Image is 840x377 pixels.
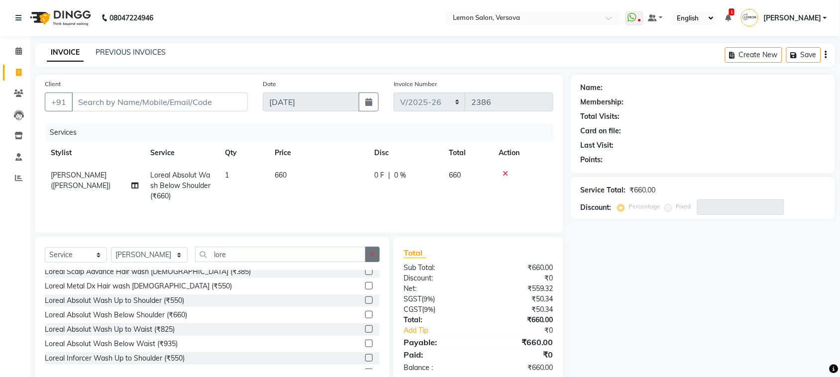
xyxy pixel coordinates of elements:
[388,170,390,181] span: |
[676,202,691,211] label: Fixed
[741,9,758,26] img: SOMYA
[45,267,251,277] div: Loreal Scalp Advance Hair wash [DEMOGRAPHIC_DATA] (₹385)
[396,349,479,361] div: Paid:
[45,339,178,349] div: Loreal Absolut Wash Below Waist (₹935)
[449,171,461,180] span: 660
[581,185,626,195] div: Service Total:
[396,325,492,336] a: Add Tip
[581,83,603,93] div: Name:
[629,202,661,211] label: Percentage
[45,295,184,306] div: Loreal Absolut Wash Up to Shoulder (₹550)
[394,80,437,89] label: Invoice Number
[45,310,187,320] div: Loreal Absolut Wash Below Shoulder (₹660)
[478,336,561,348] div: ₹660.00
[404,305,422,314] span: CGST
[478,263,561,273] div: ₹660.00
[581,111,620,122] div: Total Visits:
[150,171,210,200] span: Loreal Absolut Wash Below Shoulder (₹660)
[109,4,153,32] b: 08047224946
[763,13,821,23] span: [PERSON_NAME]
[45,324,175,335] div: Loreal Absolut Wash Up to Waist (₹825)
[45,281,232,291] div: Loreal Metal Dx Hair wash [DEMOGRAPHIC_DATA] (₹550)
[786,47,821,63] button: Save
[263,80,276,89] label: Date
[394,170,406,181] span: 0 %
[478,294,561,304] div: ₹50.34
[581,140,614,151] div: Last Visit:
[96,48,166,57] a: PREVIOUS INVOICES
[45,353,185,364] div: Loreal Inforcer Wash Up to Shoulder (₹550)
[275,171,287,180] span: 660
[25,4,94,32] img: logo
[423,295,433,303] span: 9%
[72,93,248,111] input: Search by Name/Mobile/Email/Code
[45,80,61,89] label: Client
[195,247,366,262] input: Search or Scan
[478,315,561,325] div: ₹660.00
[443,142,493,164] th: Total
[368,142,443,164] th: Disc
[424,305,433,313] span: 9%
[374,170,384,181] span: 0 F
[396,336,479,348] div: Payable:
[51,171,110,190] span: [PERSON_NAME] ([PERSON_NAME])
[478,283,561,294] div: ₹559.32
[396,294,479,304] div: ( )
[269,142,368,164] th: Price
[478,349,561,361] div: ₹0
[630,185,656,195] div: ₹660.00
[396,283,479,294] div: Net:
[478,304,561,315] div: ₹50.34
[493,142,553,164] th: Action
[45,142,144,164] th: Stylist
[478,273,561,283] div: ₹0
[219,142,269,164] th: Qty
[725,13,731,22] a: 1
[478,363,561,373] div: ₹660.00
[396,263,479,273] div: Sub Total:
[725,47,782,63] button: Create New
[225,171,229,180] span: 1
[581,202,612,213] div: Discount:
[581,97,624,107] div: Membership:
[47,44,84,62] a: INVOICE
[396,304,479,315] div: ( )
[396,363,479,373] div: Balance :
[492,325,561,336] div: ₹0
[581,155,603,165] div: Points:
[404,248,426,258] span: Total
[144,142,219,164] th: Service
[396,315,479,325] div: Total:
[404,294,421,303] span: SGST
[581,126,622,136] div: Card on file:
[45,93,73,111] button: +91
[729,8,735,15] span: 1
[46,123,561,142] div: Services
[396,273,479,283] div: Discount:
